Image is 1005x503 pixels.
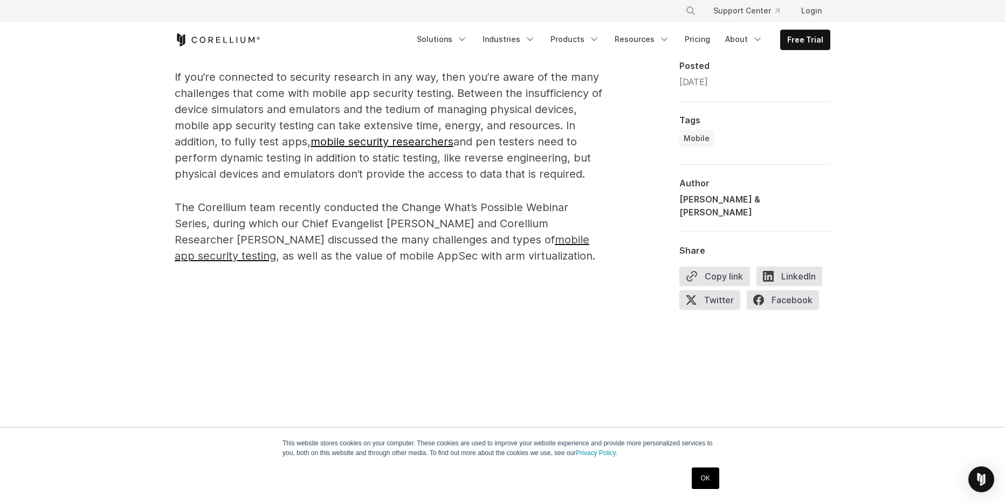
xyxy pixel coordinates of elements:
[410,30,830,50] div: Navigation Menu
[283,438,722,458] p: This website stores cookies on your computer. These cookies are used to improve your website expe...
[756,267,829,290] a: LinkedIn
[781,30,830,50] a: Free Trial
[692,467,719,489] a: OK
[705,1,788,20] a: Support Center
[968,466,994,492] div: Open Intercom Messenger
[608,30,676,49] a: Resources
[410,30,474,49] a: Solutions
[679,245,830,256] div: Share
[175,199,606,264] p: The Corellium team recently conducted the Change What’s Possible Webinar Series, during which our...
[311,135,453,148] a: mobile security researchers
[576,449,617,457] a: Privacy Policy.
[747,290,825,314] a: Facebook
[175,33,260,46] a: Corellium Home
[793,1,830,20] a: Login
[679,267,750,286] button: Copy link
[679,178,830,188] div: Author
[679,76,708,87] span: [DATE]
[476,30,542,49] a: Industries
[679,193,830,219] div: [PERSON_NAME] & [PERSON_NAME]
[678,30,717,49] a: Pricing
[679,290,740,310] span: Twitter
[747,290,819,310] span: Facebook
[679,130,714,147] a: Mobile
[679,60,830,71] div: Posted
[684,133,710,144] span: Mobile
[719,30,769,49] a: About
[681,1,700,20] button: Search
[672,1,830,20] div: Navigation Menu
[175,69,606,182] p: If you’re connected to security research in any way, then you’re aware of the many challenges tha...
[679,115,830,125] div: Tags
[679,290,747,314] a: Twitter
[544,30,606,49] a: Products
[756,267,822,286] span: LinkedIn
